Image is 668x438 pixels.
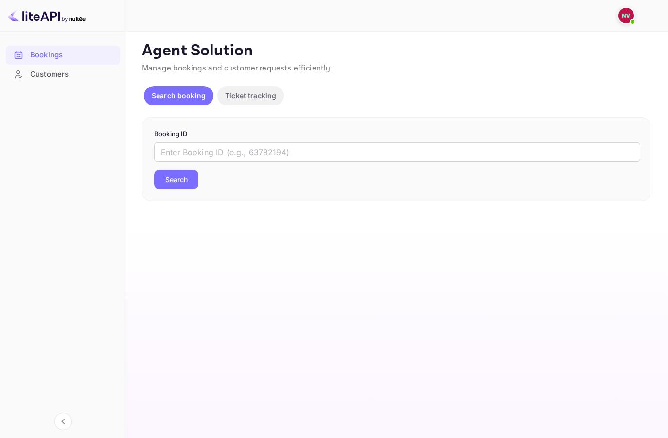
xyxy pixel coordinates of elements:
div: Customers [6,65,120,84]
div: Bookings [30,50,115,61]
button: Search [154,170,198,189]
div: Bookings [6,46,120,65]
a: Customers [6,65,120,83]
span: Manage bookings and customer requests efficiently. [142,63,333,73]
button: Collapse navigation [54,413,72,430]
img: Nicholas Valbusa [618,8,634,23]
p: Search booking [152,90,206,101]
input: Enter Booking ID (e.g., 63782194) [154,142,640,162]
a: Bookings [6,46,120,64]
p: Ticket tracking [225,90,276,101]
img: LiteAPI logo [8,8,86,23]
p: Booking ID [154,129,638,139]
p: Agent Solution [142,41,650,61]
div: Customers [30,69,115,80]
